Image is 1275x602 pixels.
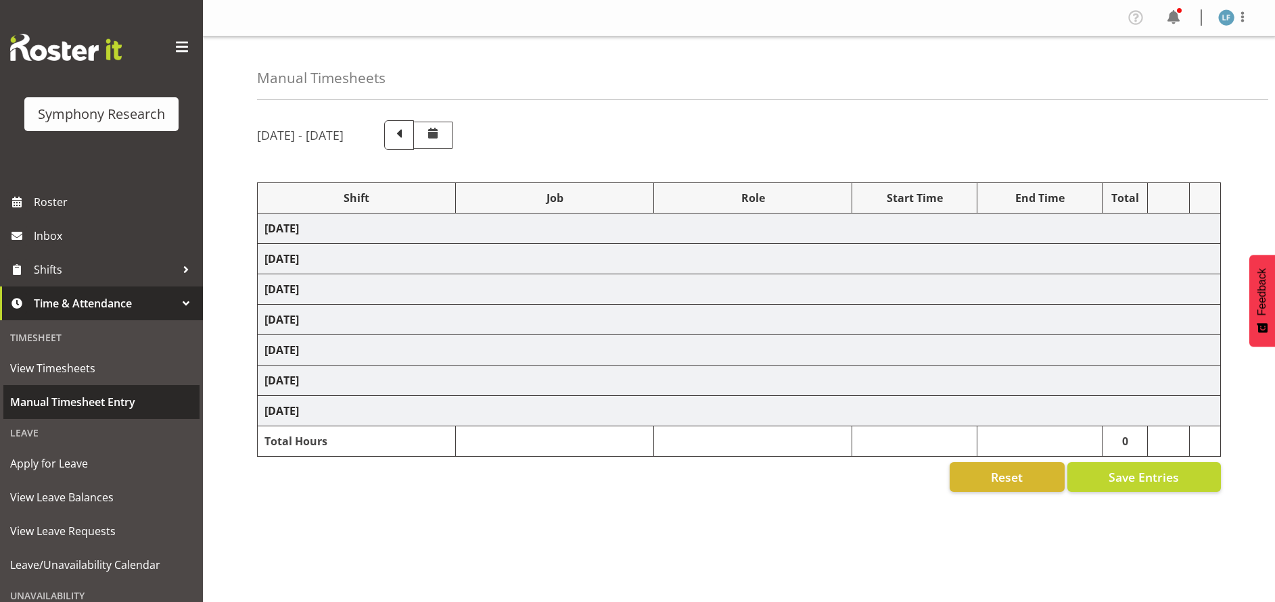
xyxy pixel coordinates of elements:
span: Inbox [34,226,196,246]
span: Roster [34,192,196,212]
span: View Leave Balances [10,487,193,507]
td: [DATE] [258,214,1221,244]
td: [DATE] [258,366,1221,396]
button: Save Entries [1067,462,1221,492]
a: View Leave Requests [3,514,200,548]
div: Timesheet [3,324,200,351]
span: View Leave Requests [10,521,193,541]
span: Shifts [34,259,176,280]
h4: Manual Timesheets [257,70,386,86]
span: Leave/Unavailability Calendar [10,555,193,575]
td: Total Hours [258,426,456,457]
span: Save Entries [1109,468,1179,486]
div: Job [463,190,647,206]
td: 0 [1103,426,1148,457]
td: [DATE] [258,305,1221,335]
h5: [DATE] - [DATE] [257,128,344,143]
div: Start Time [859,190,970,206]
a: Leave/Unavailability Calendar [3,548,200,582]
td: [DATE] [258,335,1221,366]
td: [DATE] [258,244,1221,274]
span: Manual Timesheet Entry [10,392,193,412]
div: Symphony Research [38,104,165,124]
div: Leave [3,419,200,447]
span: Reset [991,468,1023,486]
a: Manual Timesheet Entry [3,385,200,419]
span: Feedback [1256,268,1268,316]
td: [DATE] [258,396,1221,426]
td: [DATE] [258,274,1221,305]
img: lolo-fiaola1981.jpg [1218,9,1234,26]
a: Apply for Leave [3,447,200,480]
a: View Timesheets [3,351,200,385]
div: Total [1109,190,1140,206]
a: View Leave Balances [3,480,200,514]
img: Rosterit website logo [10,34,122,61]
span: View Timesheets [10,358,193,378]
div: Role [661,190,845,206]
button: Reset [950,462,1065,492]
span: Apply for Leave [10,453,193,474]
span: Time & Attendance [34,293,176,313]
div: Shift [264,190,448,206]
div: End Time [984,190,1095,206]
button: Feedback - Show survey [1249,255,1275,347]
